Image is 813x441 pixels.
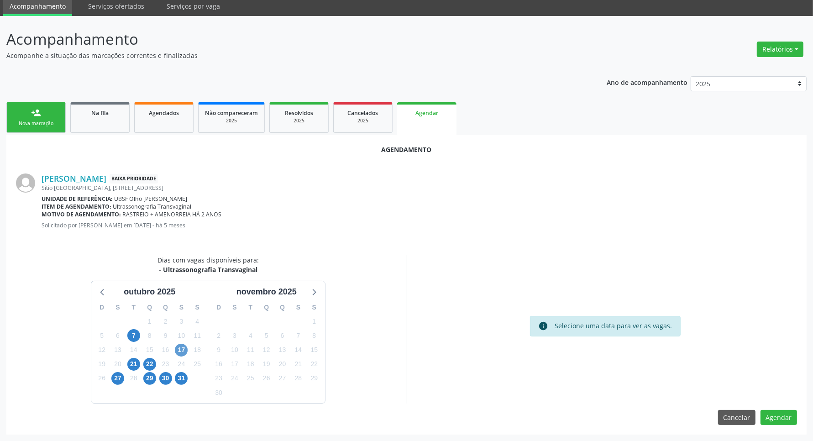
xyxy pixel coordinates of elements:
span: quinta-feira, 6 de novembro de 2025 [276,329,289,342]
div: Selecione uma data para ver as vagas. [555,321,672,331]
div: D [94,300,110,315]
span: terça-feira, 14 de outubro de 2025 [127,344,140,357]
div: S [290,300,306,315]
span: quarta-feira, 8 de outubro de 2025 [143,329,156,342]
span: sábado, 25 de outubro de 2025 [191,358,204,371]
span: segunda-feira, 27 de outubro de 2025 [111,372,124,385]
span: quinta-feira, 16 de outubro de 2025 [159,344,172,357]
b: Motivo de agendamento: [42,210,121,218]
div: outubro 2025 [120,286,179,298]
b: Item de agendamento: [42,203,111,210]
span: domingo, 16 de novembro de 2025 [212,358,225,371]
span: quinta-feira, 9 de outubro de 2025 [159,329,172,342]
span: terça-feira, 25 de novembro de 2025 [244,372,257,385]
span: terça-feira, 7 de outubro de 2025 [127,329,140,342]
span: sexta-feira, 21 de novembro de 2025 [292,358,304,371]
span: Na fila [91,109,109,117]
div: D [211,300,227,315]
div: Sitio [GEOGRAPHIC_DATA], [STREET_ADDRESS] [42,184,797,192]
div: Q [142,300,157,315]
span: sexta-feira, 28 de novembro de 2025 [292,372,304,385]
div: 2025 [276,117,322,124]
span: sexta-feira, 24 de outubro de 2025 [175,358,188,371]
div: Agendamento [16,145,797,154]
span: Baixa Prioridade [110,174,158,184]
p: Acompanhamento [6,28,566,51]
span: domingo, 12 de outubro de 2025 [95,344,108,357]
span: domingo, 2 de novembro de 2025 [212,329,225,342]
span: segunda-feira, 3 de novembro de 2025 [228,329,241,342]
span: quarta-feira, 15 de outubro de 2025 [143,344,156,357]
span: segunda-feira, 24 de novembro de 2025 [228,372,241,385]
span: sexta-feira, 10 de outubro de 2025 [175,329,188,342]
span: quarta-feira, 29 de outubro de 2025 [143,372,156,385]
span: sexta-feira, 3 de outubro de 2025 [175,315,188,328]
div: Q [157,300,173,315]
div: - Ultrassonografia Transvaginal [157,265,259,274]
span: sexta-feira, 14 de novembro de 2025 [292,344,304,357]
span: sábado, 8 de novembro de 2025 [308,329,320,342]
span: sábado, 11 de outubro de 2025 [191,329,204,342]
span: Resolvidos [285,109,313,117]
span: quinta-feira, 27 de novembro de 2025 [276,372,289,385]
span: quarta-feira, 22 de outubro de 2025 [143,358,156,371]
div: 2025 [205,117,258,124]
span: RASTREIO + AMENORREIA HÁ 2 ANOS [123,210,222,218]
span: segunda-feira, 10 de novembro de 2025 [228,344,241,357]
span: Agendar [415,109,438,117]
span: quinta-feira, 20 de novembro de 2025 [276,358,289,371]
div: 2025 [340,117,386,124]
a: [PERSON_NAME] [42,173,106,184]
span: sábado, 4 de outubro de 2025 [191,315,204,328]
span: UBSF Olho [PERSON_NAME] [115,195,188,203]
span: Ultrassonografia Transvaginal [113,203,192,210]
button: Agendar [761,410,797,425]
span: Agendados [149,109,179,117]
span: domingo, 5 de outubro de 2025 [95,329,108,342]
span: segunda-feira, 17 de novembro de 2025 [228,358,241,371]
span: quarta-feira, 19 de novembro de 2025 [260,358,273,371]
span: segunda-feira, 20 de outubro de 2025 [111,358,124,371]
span: domingo, 30 de novembro de 2025 [212,386,225,399]
div: Q [274,300,290,315]
span: sexta-feira, 31 de outubro de 2025 [175,372,188,385]
span: terça-feira, 28 de outubro de 2025 [127,372,140,385]
div: Q [258,300,274,315]
span: quarta-feira, 1 de outubro de 2025 [143,315,156,328]
div: person_add [31,108,41,118]
span: segunda-feira, 13 de outubro de 2025 [111,344,124,357]
div: Dias com vagas disponíveis para: [157,255,259,274]
div: S [306,300,322,315]
i: info [538,321,548,331]
span: quinta-feira, 23 de outubro de 2025 [159,358,172,371]
p: Ano de acompanhamento [607,76,687,88]
span: quinta-feira, 13 de novembro de 2025 [276,344,289,357]
button: Cancelar [718,410,755,425]
div: T [242,300,258,315]
span: domingo, 19 de outubro de 2025 [95,358,108,371]
div: Nova marcação [13,120,59,127]
span: sexta-feira, 7 de novembro de 2025 [292,329,304,342]
div: S [173,300,189,315]
span: quarta-feira, 12 de novembro de 2025 [260,344,273,357]
p: Solicitado por [PERSON_NAME] em [DATE] - há 5 meses [42,221,797,229]
span: domingo, 9 de novembro de 2025 [212,344,225,357]
div: novembro 2025 [233,286,300,298]
span: sábado, 1 de novembro de 2025 [308,315,320,328]
span: sábado, 18 de outubro de 2025 [191,344,204,357]
span: terça-feira, 4 de novembro de 2025 [244,329,257,342]
span: terça-feira, 18 de novembro de 2025 [244,358,257,371]
span: domingo, 26 de outubro de 2025 [95,372,108,385]
span: quarta-feira, 5 de novembro de 2025 [260,329,273,342]
span: quinta-feira, 2 de outubro de 2025 [159,315,172,328]
span: sábado, 15 de novembro de 2025 [308,344,320,357]
span: Não compareceram [205,109,258,117]
span: sábado, 29 de novembro de 2025 [308,372,320,385]
div: T [126,300,142,315]
span: sábado, 22 de novembro de 2025 [308,358,320,371]
span: domingo, 23 de novembro de 2025 [212,372,225,385]
div: S [110,300,126,315]
div: S [189,300,205,315]
b: Unidade de referência: [42,195,113,203]
span: quarta-feira, 26 de novembro de 2025 [260,372,273,385]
